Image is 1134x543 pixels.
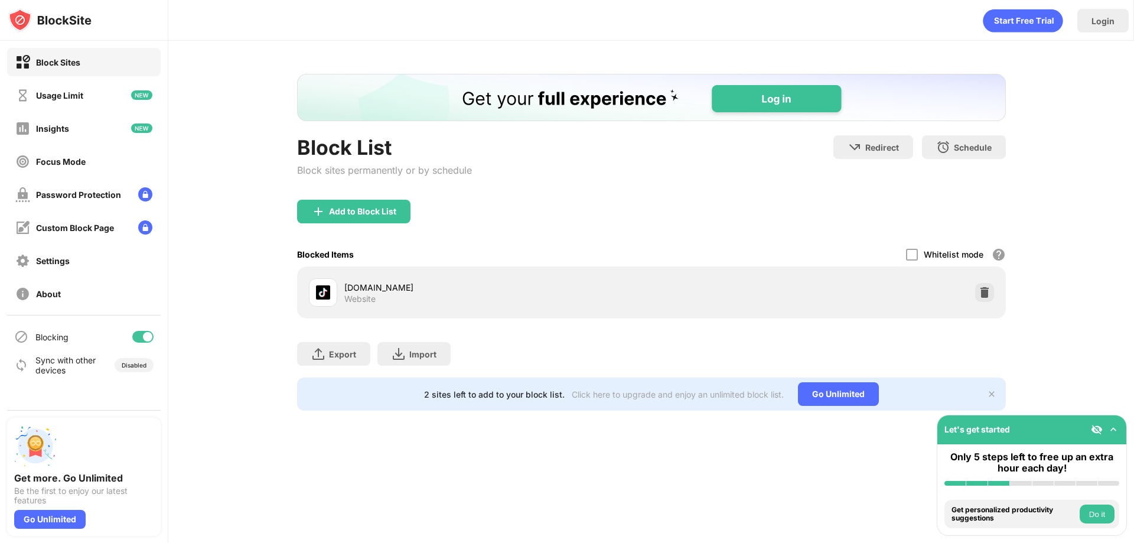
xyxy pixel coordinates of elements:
[14,472,154,484] div: Get more. Go Unlimited
[138,220,152,235] img: lock-menu.svg
[14,425,57,467] img: push-unlimited.svg
[15,55,30,70] img: block-on.svg
[572,389,784,399] div: Click here to upgrade and enjoy an unlimited block list.
[14,358,28,372] img: sync-icon.svg
[15,287,30,301] img: about-off.svg
[14,486,154,505] div: Be the first to enjoy our latest features
[944,451,1119,474] div: Only 5 steps left to free up an extra hour each day!
[35,355,96,375] div: Sync with other devices
[1091,16,1115,26] div: Login
[131,123,152,133] img: new-icon.svg
[36,223,114,233] div: Custom Block Page
[1107,424,1119,435] img: omni-setup-toggle.svg
[983,9,1063,32] div: animation
[297,164,472,176] div: Block sites permanently or by schedule
[131,90,152,100] img: new-icon.svg
[36,90,83,100] div: Usage Limit
[944,424,1010,434] div: Let's get started
[297,135,472,160] div: Block List
[1091,424,1103,435] img: eye-not-visible.svg
[15,253,30,268] img: settings-off.svg
[987,389,996,399] img: x-button.svg
[798,382,879,406] div: Go Unlimited
[36,190,121,200] div: Password Protection
[15,220,30,235] img: customize-block-page-off.svg
[951,506,1077,523] div: Get personalized productivity suggestions
[409,349,436,359] div: Import
[15,88,30,103] img: time-usage-off.svg
[36,57,80,67] div: Block Sites
[122,362,146,369] div: Disabled
[344,281,651,294] div: [DOMAIN_NAME]
[14,330,28,344] img: blocking-icon.svg
[329,207,396,216] div: Add to Block List
[344,294,376,304] div: Website
[316,285,330,300] img: favicons
[36,157,86,167] div: Focus Mode
[14,510,86,529] div: Go Unlimited
[297,249,354,259] div: Blocked Items
[1080,505,1115,524] button: Do it
[138,187,152,201] img: lock-menu.svg
[865,142,899,152] div: Redirect
[8,8,92,32] img: logo-blocksite.svg
[36,289,61,299] div: About
[297,74,1006,121] iframe: Banner
[424,389,565,399] div: 2 sites left to add to your block list.
[15,154,30,169] img: focus-off.svg
[36,123,69,134] div: Insights
[329,349,356,359] div: Export
[15,121,30,136] img: insights-off.svg
[924,249,983,259] div: Whitelist mode
[15,187,30,202] img: password-protection-off.svg
[954,142,992,152] div: Schedule
[35,332,69,342] div: Blocking
[36,256,70,266] div: Settings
